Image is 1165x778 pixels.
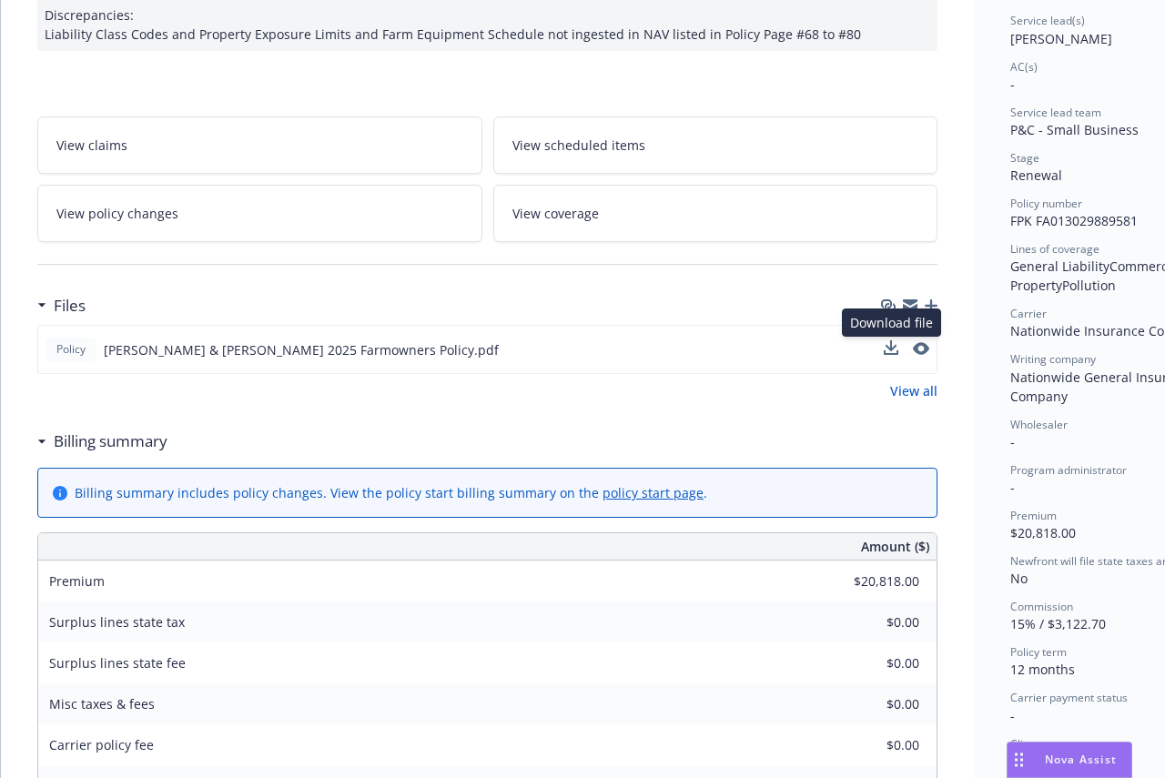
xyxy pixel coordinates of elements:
[1010,570,1028,587] span: No
[1010,690,1128,705] span: Carrier payment status
[49,572,105,590] span: Premium
[49,613,185,631] span: Surplus lines state tax
[812,650,930,677] input: 0.00
[37,429,167,453] div: Billing summary
[603,484,704,501] a: policy start page
[1010,196,1082,211] span: Policy number
[1010,599,1073,614] span: Commission
[54,429,167,453] h3: Billing summary
[1010,105,1101,120] span: Service lead team
[37,294,86,318] div: Files
[512,136,645,155] span: View scheduled items
[1010,707,1015,724] span: -
[1010,736,1120,752] span: Client payment status
[1010,212,1138,229] span: FPK FA013029889581
[1010,644,1067,660] span: Policy term
[75,483,707,502] div: Billing summary includes policy changes. View the policy start billing summary on the .
[1010,13,1085,28] span: Service lead(s)
[1010,258,1109,275] span: General Liability
[1010,433,1015,450] span: -
[1045,752,1117,767] span: Nova Assist
[812,732,930,759] input: 0.00
[842,308,941,337] div: Download file
[1010,76,1015,93] span: -
[54,294,86,318] h3: Files
[493,116,938,174] a: View scheduled items
[1010,121,1139,138] span: P&C - Small Business
[493,185,938,242] a: View coverage
[49,695,155,712] span: Misc taxes & fees
[1010,30,1112,47] span: [PERSON_NAME]
[812,568,930,595] input: 0.00
[861,537,929,556] span: Amount ($)
[1010,479,1015,496] span: -
[1010,241,1099,257] span: Lines of coverage
[884,340,898,355] button: download file
[1010,306,1047,321] span: Carrier
[890,381,937,400] a: View all
[512,204,599,223] span: View coverage
[49,736,154,753] span: Carrier policy fee
[1010,661,1075,678] span: 12 months
[37,116,482,174] a: View claims
[1010,615,1106,632] span: 15% / $3,122.70
[913,340,929,359] button: preview file
[1010,462,1127,478] span: Program administrator
[812,609,930,636] input: 0.00
[1010,59,1038,75] span: AC(s)
[104,340,499,359] span: [PERSON_NAME] & [PERSON_NAME] 2025 Farmowners Policy.pdf
[1007,742,1132,778] button: Nova Assist
[56,136,127,155] span: View claims
[884,340,898,359] button: download file
[1010,150,1039,166] span: Stage
[56,204,178,223] span: View policy changes
[812,691,930,718] input: 0.00
[1008,743,1030,777] div: Drag to move
[37,185,482,242] a: View policy changes
[1010,417,1068,432] span: Wholesaler
[53,341,89,358] span: Policy
[1010,351,1096,367] span: Writing company
[49,654,186,672] span: Surplus lines state fee
[1010,524,1076,541] span: $20,818.00
[1010,167,1062,184] span: Renewal
[1062,277,1116,294] span: Pollution
[913,342,929,355] button: preview file
[1010,508,1057,523] span: Premium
